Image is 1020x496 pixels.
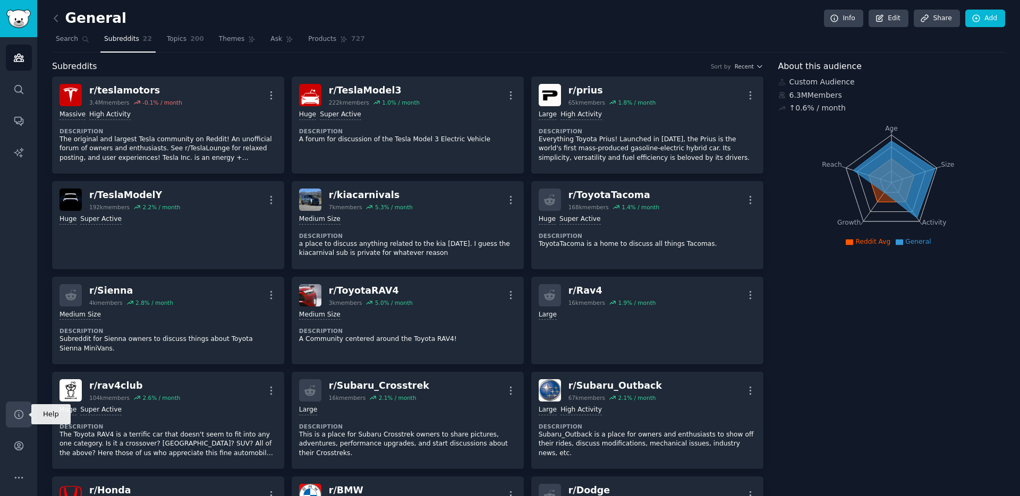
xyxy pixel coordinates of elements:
p: This is a place for Subaru Crosstrek owners to share pictures, adventures, performance upgrades, ... [299,430,516,458]
img: kiacarnivals [299,189,321,211]
div: Large [299,405,317,415]
p: ToyotaTacoma is a home to discuss all things Tacomas. [539,240,756,249]
div: Super Active [559,215,601,225]
div: 3.4M members [89,99,130,106]
dt: Description [539,423,756,430]
dt: Description [539,232,756,240]
p: Subaru_Outback is a place for owners and enthusiasts to show off their rides, discuss modificatio... [539,430,756,458]
a: r/Subaru_Crosstrek16kmembers2.1% / monthLargeDescriptionThis is a place for Subaru Crosstrek owne... [292,372,524,469]
span: Search [56,35,78,44]
dt: Description [299,423,516,430]
div: r/ rav4club [89,379,180,392]
a: r/Sienna4kmembers2.8% / monthMedium SizeDescriptionSubreddit for Sienna owners to discuss things ... [52,277,284,365]
a: Topics200 [163,31,208,53]
div: Super Active [80,215,122,225]
div: Medium Size [299,215,341,225]
div: 5.3 % / month [375,203,413,211]
div: r/ Subaru_Outback [568,379,662,392]
a: TeslaModel3r/TeslaModel3222kmembers1.0% / monthHugeSuper ActiveDescriptionA forum for discussion ... [292,76,524,174]
div: 222k members [329,99,369,106]
span: 22 [143,35,152,44]
tspan: Activity [922,219,946,226]
div: r/ ToyotaRAV4 [329,284,413,297]
button: Recent [735,63,763,70]
dt: Description [59,327,277,335]
a: Subreddits22 [100,31,156,53]
img: prius [539,84,561,106]
div: 1.9 % / month [618,299,656,306]
div: 5.0 % / month [375,299,413,306]
div: Medium Size [299,310,341,320]
a: teslamotorsr/teslamotors3.4Mmembers-0.1% / monthMassiveHigh ActivityDescriptionThe original and l... [52,76,284,174]
div: 16k members [568,299,605,306]
a: Subaru_Outbackr/Subaru_Outback67kmembers2.1% / monthLargeHigh ActivityDescriptionSubaru_Outback i... [531,372,763,469]
div: r/ Rav4 [568,284,656,297]
span: 727 [351,35,365,44]
h2: General [52,10,126,27]
img: ToyotaRAV4 [299,284,321,306]
a: ToyotaRAV4r/ToyotaRAV43kmembers5.0% / monthMedium SizeDescriptionA Community centered around the ... [292,277,524,365]
a: TeslaModelYr/TeslaModelY192kmembers2.2% / monthHugeSuper Active [52,181,284,269]
div: r/ Sienna [89,284,173,297]
div: Large [539,310,557,320]
dt: Description [59,127,277,135]
div: 1.8 % / month [618,99,656,106]
p: A forum for discussion of the Tesla Model 3 Electric Vehicle [299,135,516,144]
a: Edit [869,10,908,28]
span: Recent [735,63,754,70]
div: r/ prius [568,84,656,97]
div: Super Active [320,110,361,120]
div: 16k members [329,394,365,401]
p: The Toyota RAV4 is a terrific car that doesn't seem to fit into any one category. Is it a crossov... [59,430,277,458]
a: Products727 [304,31,368,53]
span: About this audience [778,60,862,73]
div: 6.3M Members [778,90,1006,101]
div: Huge [539,215,556,225]
dt: Description [59,423,277,430]
div: r/ TeslaModel3 [329,84,420,97]
tspan: Age [885,125,898,132]
img: TeslaModelY [59,189,82,211]
div: 2.1 % / month [618,394,656,401]
dt: Description [299,127,516,135]
div: 1.4 % / month [622,203,659,211]
tspan: Growth [837,219,861,226]
div: Large [539,405,557,415]
p: A Community centered around the Toyota RAV4! [299,335,516,344]
a: r/Rav416kmembers1.9% / monthLarge [531,277,763,365]
div: 192k members [89,203,130,211]
div: 1.0 % / month [382,99,420,106]
div: 2.8 % / month [135,299,173,306]
div: 65k members [568,99,605,106]
div: Super Active [80,405,122,415]
img: TeslaModel3 [299,84,321,106]
p: The original and largest Tesla community on Reddit! An unofficial forum of owners and enthusiasts... [59,135,277,163]
div: Huge [59,215,76,225]
dt: Description [539,127,756,135]
a: priusr/prius65kmembers1.8% / monthLargeHigh ActivityDescriptionEverything Toyota Prius! Launched ... [531,76,763,174]
div: High Activity [560,110,602,120]
div: r/ TeslaModelY [89,189,180,202]
span: Reddit Avg [855,238,890,245]
span: Themes [219,35,245,44]
div: Large [539,110,557,120]
div: Medium Size [59,310,101,320]
a: Themes [215,31,260,53]
div: r/ teslamotors [89,84,182,97]
span: Subreddits [104,35,139,44]
div: r/ Subaru_Crosstrek [329,379,429,392]
div: Sort by [711,63,731,70]
div: r/ kiacarnivals [329,189,413,202]
div: 2.1 % / month [379,394,416,401]
span: General [905,238,931,245]
div: Huge [299,110,316,120]
p: Subreddit for Sienna owners to discuss things about Toyota Sienna MiniVans. [59,335,277,353]
tspan: Reach [822,160,842,168]
img: rav4club [59,379,82,401]
a: rav4clubr/rav4club104kmembers2.6% / monthHugeSuper ActiveDescriptionThe Toyota RAV4 is a terrific... [52,372,284,469]
div: -0.1 % / month [142,99,182,106]
div: 168k members [568,203,609,211]
span: Products [308,35,336,44]
img: Subaru_Outback [539,379,561,401]
div: 4k members [89,299,123,306]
